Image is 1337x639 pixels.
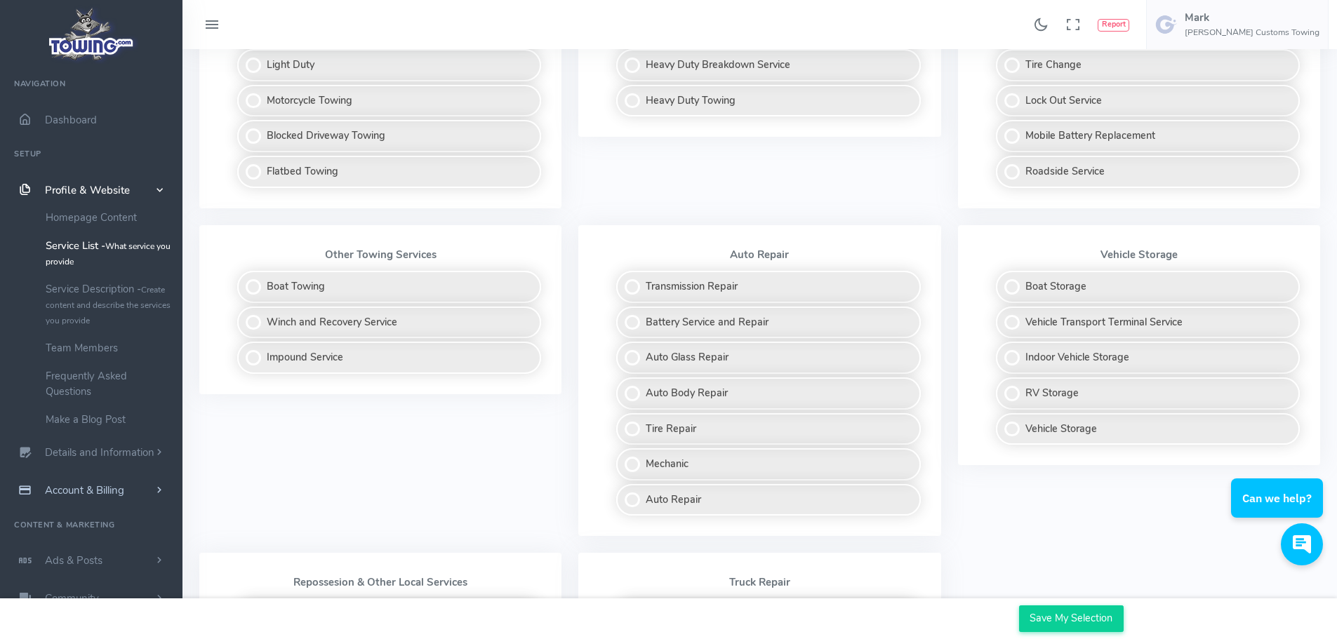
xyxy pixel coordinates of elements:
[616,49,920,81] label: Heavy Duty Breakdown Service
[237,307,541,339] label: Winch and Recovery Service
[45,483,124,497] span: Account & Billing
[1098,19,1129,32] button: Report
[35,334,182,362] a: Team Members
[237,85,541,117] label: Motorcycle Towing
[46,284,171,326] small: Create content and describe the services you provide
[35,405,182,433] a: Make a Blog Post
[1185,12,1319,23] h5: Mark
[35,231,182,275] a: Service List -What service you provide
[616,85,920,117] label: Heavy Duty Towing
[616,413,920,445] label: Tire Repair
[216,577,545,588] p: Repossesion & Other Local Services
[46,241,171,267] small: What service you provide
[996,377,1300,410] label: RV Storage
[616,342,920,374] label: Auto Glass Repair
[996,120,1300,152] label: Mobile Battery Replacement
[216,249,545,260] p: Other Towing Services
[996,342,1300,374] label: Indoor Vehicle Storage
[1155,13,1178,36] img: user-image
[45,446,154,460] span: Details and Information
[45,113,97,127] span: Dashboard
[975,249,1303,260] p: Vehicle Storage
[35,203,182,231] a: Homepage Content
[237,120,541,152] label: Blocked Driveway Towing
[35,362,182,405] a: Frequently Asked Questions
[616,307,920,339] label: Battery Service and Repair
[996,156,1300,188] label: Roadside Service
[35,275,182,334] a: Service Description -Create content and describe the services you provide
[616,271,920,303] label: Transmission Repair
[237,342,541,374] label: Impound Service
[45,183,130,197] span: Profile & Website
[1185,28,1319,37] h6: [PERSON_NAME] Customs Towing
[45,591,99,605] span: Community
[616,448,920,480] label: Mechanic
[616,377,920,410] label: Auto Body Repair
[996,49,1300,81] label: Tire Change
[237,156,541,188] label: Flatbed Towing
[595,577,924,588] p: Truck Repair
[1019,605,1124,632] input: Save My Selection
[237,271,541,303] label: Boat Towing
[616,484,920,516] label: Auto Repair
[1220,440,1337,579] iframe: Conversations
[996,413,1300,445] label: Vehicle Storage
[44,4,139,64] img: logo
[595,249,924,260] p: Auto Repair
[996,85,1300,117] label: Lock Out Service
[996,307,1300,339] label: Vehicle Transport Terminal Service
[996,271,1300,303] label: Boat Storage
[237,49,541,81] label: Light Duty
[45,553,102,567] span: Ads & Posts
